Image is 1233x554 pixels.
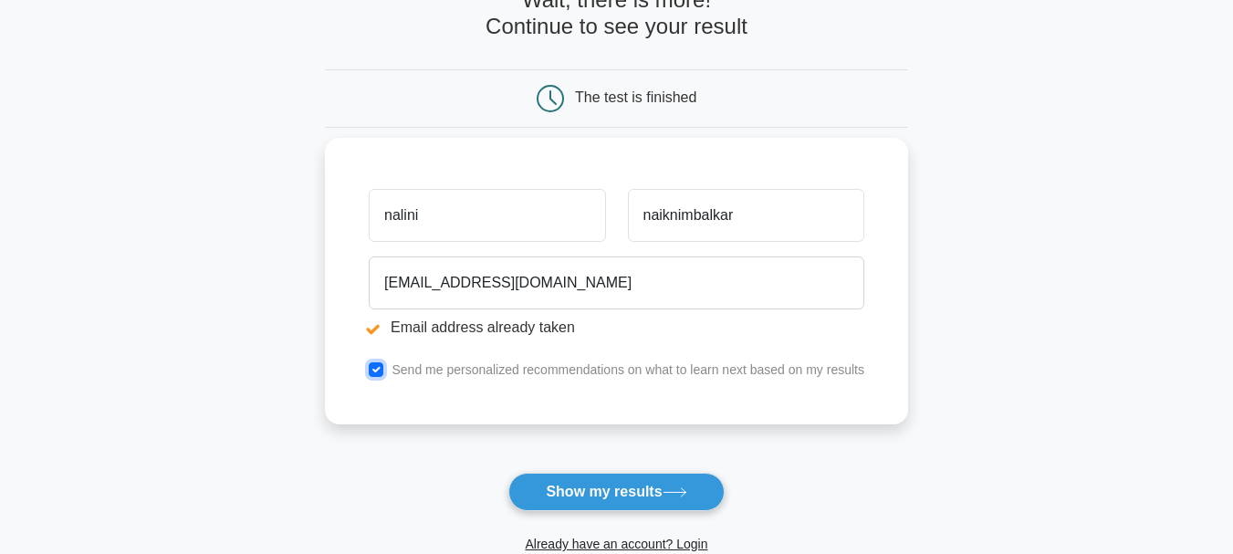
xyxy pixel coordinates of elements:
[369,189,605,242] input: First name
[628,189,864,242] input: Last name
[575,89,696,105] div: The test is finished
[369,256,864,309] input: Email
[508,473,724,511] button: Show my results
[525,537,707,551] a: Already have an account? Login
[369,317,864,339] li: Email address already taken
[392,362,864,377] label: Send me personalized recommendations on what to learn next based on my results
